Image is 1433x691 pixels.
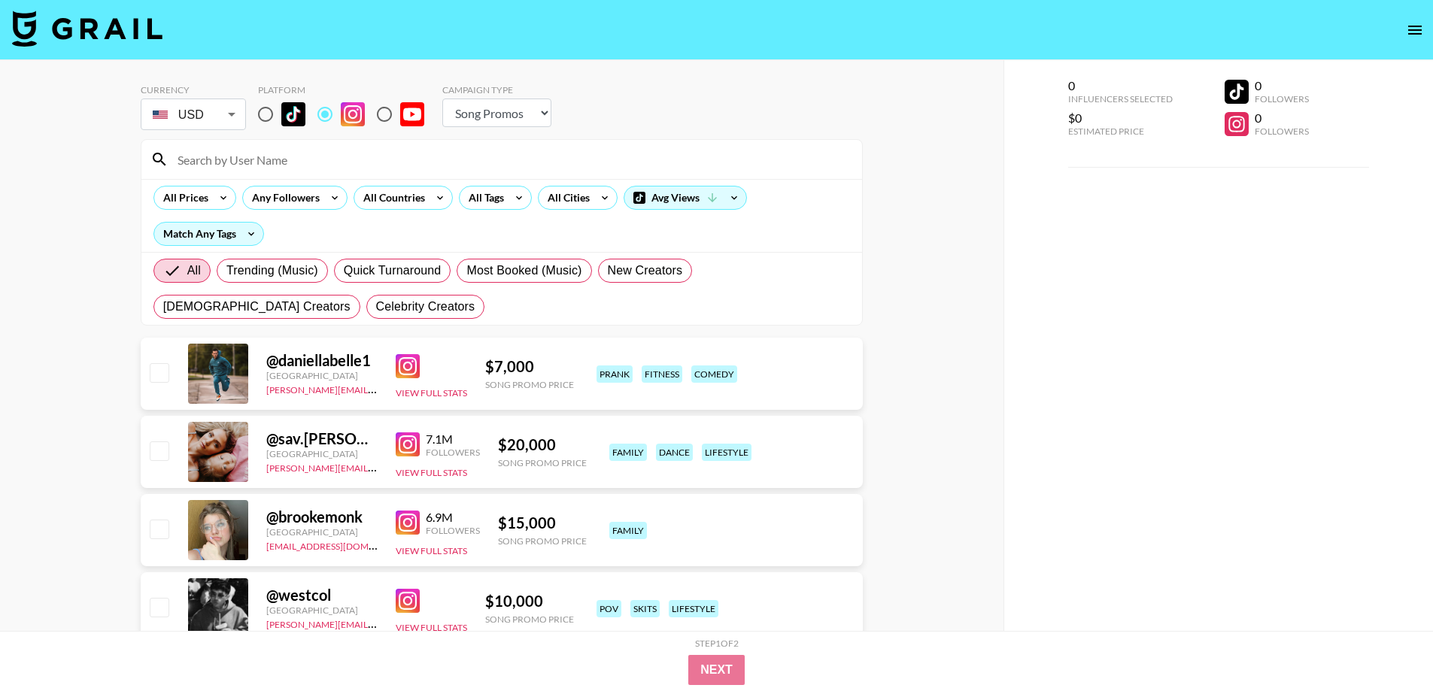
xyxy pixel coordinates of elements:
[442,84,551,95] div: Campaign Type
[396,622,467,633] button: View Full Stats
[1068,111,1173,126] div: $0
[396,467,467,478] button: View Full Stats
[609,522,647,539] div: family
[669,600,718,617] div: lifestyle
[426,447,480,458] div: Followers
[498,535,587,547] div: Song Promo Price
[426,525,480,536] div: Followers
[609,444,647,461] div: family
[226,262,318,280] span: Trending (Music)
[344,262,442,280] span: Quick Turnaround
[624,186,746,209] div: Avg Views
[460,186,507,209] div: All Tags
[266,370,378,381] div: [GEOGRAPHIC_DATA]
[485,357,574,376] div: $ 7,000
[281,102,305,126] img: TikTok
[341,102,365,126] img: Instagram
[163,298,351,316] span: [DEMOGRAPHIC_DATA] Creators
[266,429,378,448] div: @ sav.[PERSON_NAME]
[1255,111,1309,126] div: 0
[396,354,420,378] img: Instagram
[396,545,467,556] button: View Full Stats
[266,538,417,552] a: [EMAIL_ADDRESS][DOMAIN_NAME]
[141,84,246,95] div: Currency
[376,298,475,316] span: Celebrity Creators
[12,11,162,47] img: Grail Talent
[498,435,587,454] div: $ 20,000
[1400,15,1430,45] button: open drawer
[630,600,660,617] div: skits
[154,223,263,245] div: Match Any Tags
[396,589,420,613] img: Instagram
[695,638,739,649] div: Step 1 of 2
[426,432,480,447] div: 7.1M
[597,365,633,383] div: prank
[498,514,587,532] div: $ 15,000
[498,457,587,468] div: Song Promo Price
[426,510,480,525] div: 6.9M
[642,365,682,383] div: fitness
[243,186,323,209] div: Any Followers
[258,84,436,95] div: Platform
[1255,78,1309,93] div: 0
[688,655,745,685] button: Next
[396,511,420,535] img: Instagram
[144,102,243,128] div: USD
[691,365,737,383] div: comedy
[485,614,574,625] div: Song Promo Price
[1068,78,1173,93] div: 0
[608,262,683,280] span: New Creators
[702,444,751,461] div: lifestyle
[1068,93,1173,105] div: Influencers Selected
[266,459,489,474] a: [PERSON_NAME][EMAIL_ADDRESS][DOMAIN_NAME]
[266,508,378,526] div: @ brookemonk
[597,600,621,617] div: pov
[266,381,489,396] a: [PERSON_NAME][EMAIL_ADDRESS][DOMAIN_NAME]
[485,379,574,390] div: Song Promo Price
[396,387,467,399] button: View Full Stats
[1255,126,1309,137] div: Followers
[168,147,853,171] input: Search by User Name
[266,526,378,538] div: [GEOGRAPHIC_DATA]
[266,605,378,616] div: [GEOGRAPHIC_DATA]
[656,444,693,461] div: dance
[266,351,378,370] div: @ daniellabelle1
[354,186,428,209] div: All Countries
[400,102,424,126] img: YouTube
[539,186,593,209] div: All Cities
[266,616,489,630] a: [PERSON_NAME][EMAIL_ADDRESS][DOMAIN_NAME]
[266,448,378,459] div: [GEOGRAPHIC_DATA]
[154,186,211,209] div: All Prices
[266,586,378,605] div: @ westcol
[396,432,420,456] img: Instagram
[466,262,581,280] span: Most Booked (Music)
[485,592,574,611] div: $ 10,000
[1068,126,1173,137] div: Estimated Price
[187,262,201,280] span: All
[1255,93,1309,105] div: Followers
